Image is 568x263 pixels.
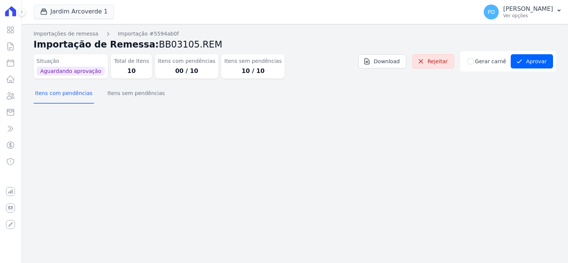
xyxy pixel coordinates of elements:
[487,9,495,15] span: PD
[118,30,179,38] a: Importação #5594ab0f
[37,57,105,65] dt: Situação
[114,57,149,65] dt: Total de Itens
[158,67,215,76] dd: 00 / 10
[475,58,506,65] label: Gerar carnê
[114,67,149,76] dd: 10
[158,57,215,65] dt: Itens com pendências
[503,13,553,19] p: Ver opções
[159,39,222,50] span: BB03105.REM
[224,57,282,65] dt: Itens sem pendências
[34,38,556,51] h2: Importação de Remessa:
[511,54,553,68] button: Aprovar
[34,30,98,38] a: Importações de remessa
[106,84,166,104] button: Itens sem pendências
[34,4,114,19] button: Jardim Arcoverde 1
[412,54,454,68] a: Rejeitar
[503,5,553,13] p: [PERSON_NAME]
[358,54,406,68] a: Download
[478,1,568,22] button: PD [PERSON_NAME] Ver opções
[224,67,282,76] dd: 10 / 10
[37,67,105,76] span: Aguardando aprovação
[34,84,94,104] button: Itens com pendências
[34,30,556,38] nav: Breadcrumb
